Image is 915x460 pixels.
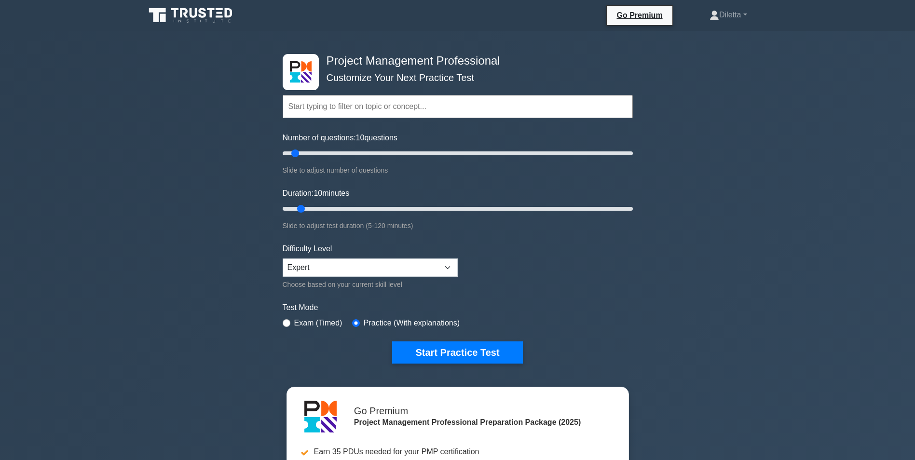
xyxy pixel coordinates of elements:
label: Practice (With explanations) [364,317,460,329]
div: Slide to adjust test duration (5-120 minutes) [283,220,633,231]
a: Diletta [686,5,770,25]
label: Number of questions: questions [283,132,397,144]
div: Slide to adjust number of questions [283,164,633,176]
input: Start typing to filter on topic or concept... [283,95,633,118]
label: Test Mode [283,302,633,313]
label: Exam (Timed) [294,317,342,329]
a: Go Premium [611,9,668,21]
button: Start Practice Test [392,341,522,364]
h4: Project Management Professional [323,54,586,68]
span: 10 [314,189,322,197]
span: 10 [356,134,365,142]
label: Duration: minutes [283,188,350,199]
div: Choose based on your current skill level [283,279,458,290]
label: Difficulty Level [283,243,332,255]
